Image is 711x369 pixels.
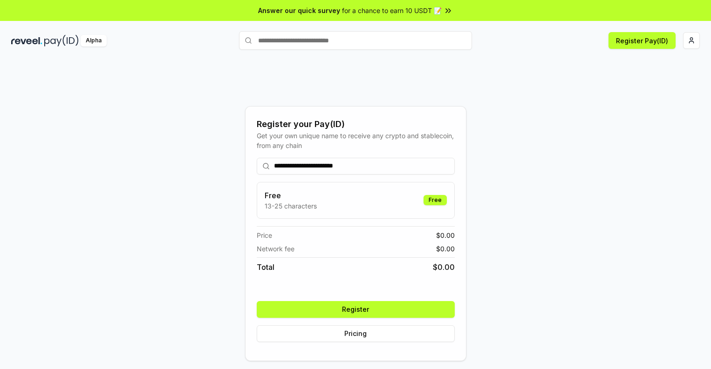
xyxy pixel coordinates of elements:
[265,190,317,201] h3: Free
[81,35,107,47] div: Alpha
[257,325,455,342] button: Pricing
[44,35,79,47] img: pay_id
[608,32,676,49] button: Register Pay(ID)
[257,244,294,254] span: Network fee
[257,131,455,150] div: Get your own unique name to receive any crypto and stablecoin, from any chain
[342,6,442,15] span: for a chance to earn 10 USDT 📝
[433,262,455,273] span: $ 0.00
[11,35,42,47] img: reveel_dark
[257,118,455,131] div: Register your Pay(ID)
[436,244,455,254] span: $ 0.00
[424,195,447,205] div: Free
[258,6,340,15] span: Answer our quick survey
[436,230,455,240] span: $ 0.00
[257,230,272,240] span: Price
[257,301,455,318] button: Register
[265,201,317,211] p: 13-25 characters
[257,262,274,273] span: Total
